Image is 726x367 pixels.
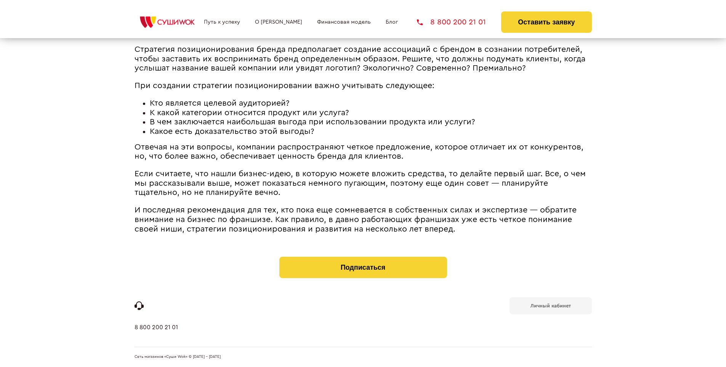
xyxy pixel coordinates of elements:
a: О [PERSON_NAME] [255,19,302,25]
span: Кто является целевой аудиторией? [150,99,290,107]
a: Финансовая модель [317,19,371,25]
span: Если считаете, что нашли бизнес-идею, в которую можете вложить средства, то делайте первый шаг. В... [135,170,586,196]
a: Личный кабинет [510,297,592,314]
span: Стратегия позиционирования бренда предполагает создание ассоциаций с брендом в сознании потребите... [135,45,585,72]
a: Блог [386,19,398,25]
button: Оставить заявку [501,11,591,33]
span: При создании стратегии позиционировании важно учитывать следующее: [135,82,434,90]
span: Какое есть доказательство этой выгоды? [150,127,314,135]
span: 8 800 200 21 01 [430,18,486,26]
a: 8 800 200 21 01 [417,18,486,26]
a: Путь к успеху [204,19,240,25]
span: Сеть магазинов «Суши Wok» © [DATE] - [DATE] [135,355,221,359]
span: Отвечая на эти вопросы, компании распространяют четкое предложение, которое отличает их от конкур... [135,143,583,161]
span: И последняя рекомендация для тех, кто пока еще сомневается в собственных силах и экспертизе ― обр... [135,206,577,233]
button: Подписаться [279,257,447,278]
span: В чем заключается наибольшая выгода при использовании продукта или услуги? [150,118,475,126]
span: К какой категории относится продукт или услуга? [150,109,349,117]
a: 8 800 200 21 01 [135,324,178,347]
b: Личный кабинет [530,303,571,308]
